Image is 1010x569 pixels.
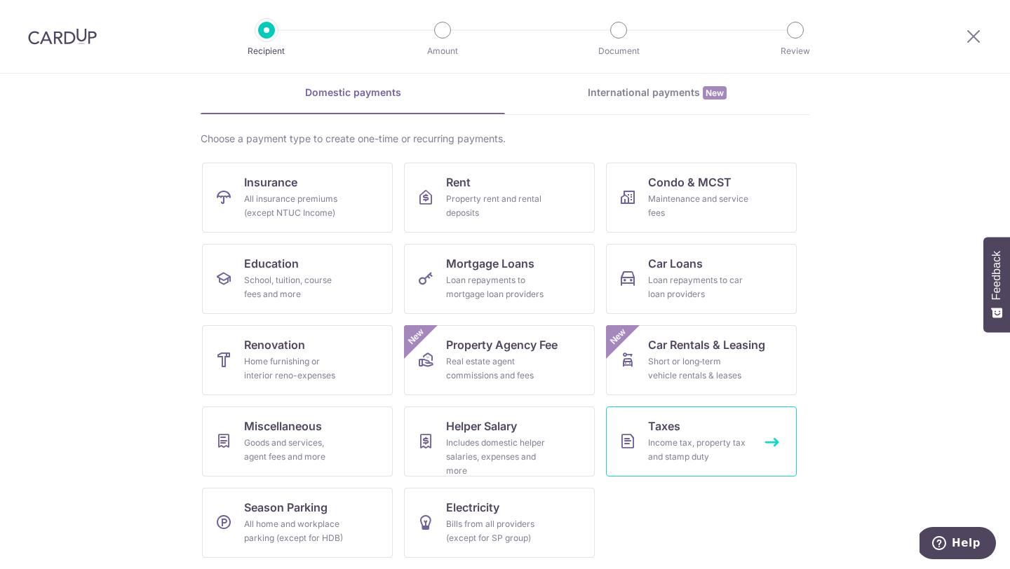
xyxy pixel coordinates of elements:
iframe: Opens a widget where you can find more information [920,527,996,562]
span: New [607,325,630,348]
span: Electricity [446,499,499,516]
a: Season ParkingAll home and workplace parking (except for HDB) [202,488,393,558]
div: Real estate agent commissions and fees [446,355,547,383]
span: Feedback [990,251,1003,300]
span: Education [244,255,299,272]
div: Property rent and rental deposits [446,192,547,220]
a: ElectricityBills from all providers (except for SP group) [404,488,595,558]
button: Feedback - Show survey [983,237,1010,332]
a: RentProperty rent and rental deposits [404,163,595,233]
a: Helper SalaryIncludes domestic helper salaries, expenses and more [404,406,595,477]
div: Goods and services, agent fees and more [244,436,345,464]
p: Document [567,44,671,58]
div: All home and workplace parking (except for HDB) [244,517,345,545]
a: RenovationHome furnishing or interior reno-expenses [202,325,393,395]
div: Includes domestic helper salaries, expenses and more [446,436,547,478]
p: Recipient [215,44,318,58]
a: Condo & MCSTMaintenance and service fees [606,163,797,233]
p: Review [743,44,847,58]
div: Home furnishing or interior reno-expenses [244,355,345,383]
a: MiscellaneousGoods and services, agent fees and more [202,406,393,477]
div: Maintenance and service fees [648,192,749,220]
div: International payments [505,85,809,100]
a: Car LoansLoan repayments to car loan providers [606,244,797,314]
div: Loan repayments to mortgage loan providers [446,273,547,301]
div: Short or long‑term vehicle rentals & leases [648,355,749,383]
span: Insurance [244,174,297,191]
a: EducationSchool, tuition, course fees and more [202,244,393,314]
div: All insurance premiums (except NTUC Income) [244,192,345,220]
div: Bills from all providers (except for SP group) [446,517,547,545]
p: Amount [391,44,494,58]
span: New [703,86,727,100]
a: Car Rentals & LeasingShort or long‑term vehicle rentals & leasesNew [606,325,797,395]
img: CardUp [28,28,97,45]
div: School, tuition, course fees and more [244,273,345,301]
span: Season Parking [244,499,328,516]
span: Mortgage Loans [446,255,534,272]
a: TaxesIncome tax, property tax and stamp duty [606,406,797,477]
span: Property Agency Fee [446,336,558,353]
span: Car Loans [648,255,703,272]
div: Loan repayments to car loan providers [648,273,749,301]
span: Rent [446,174,471,191]
span: Helper Salary [446,418,517,434]
span: Condo & MCST [648,174,732,191]
span: Car Rentals & Leasing [648,336,765,353]
a: Mortgage LoansLoan repayments to mortgage loan providers [404,244,595,314]
span: New [405,325,428,348]
div: Income tax, property tax and stamp duty [648,436,749,464]
a: InsuranceAll insurance premiums (except NTUC Income) [202,163,393,233]
span: Taxes [648,418,680,434]
div: Choose a payment type to create one-time or recurring payments. [201,132,809,146]
span: Miscellaneous [244,418,322,434]
span: Renovation [244,336,305,353]
div: Domestic payments [201,85,505,100]
a: Property Agency FeeReal estate agent commissions and feesNew [404,325,595,395]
